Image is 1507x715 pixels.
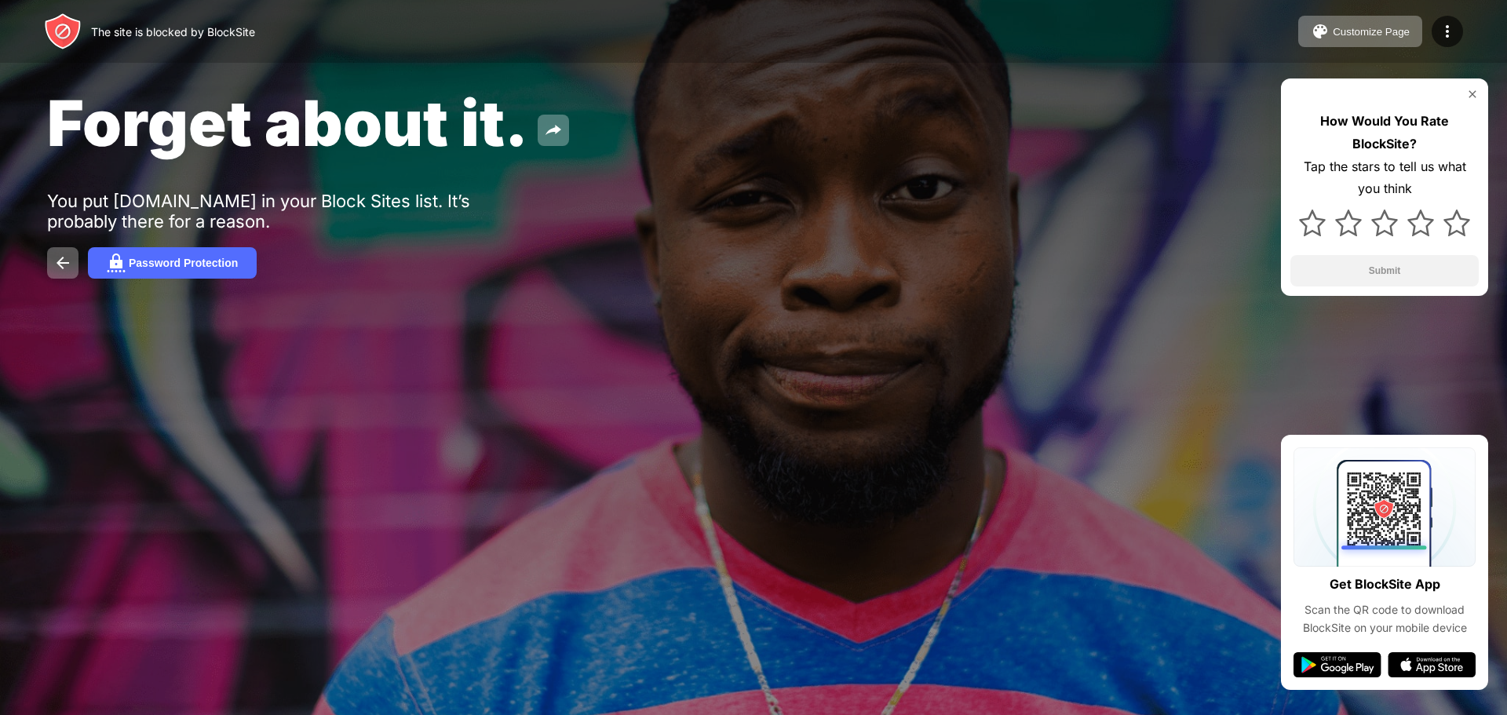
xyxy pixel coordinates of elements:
[1330,573,1440,596] div: Get BlockSite App
[1438,22,1457,41] img: menu-icon.svg
[129,257,238,269] div: Password Protection
[1443,210,1470,236] img: star.svg
[1299,210,1326,236] img: star.svg
[1335,210,1362,236] img: star.svg
[44,13,82,50] img: header-logo.svg
[53,254,72,272] img: back.svg
[1298,16,1422,47] button: Customize Page
[47,191,532,232] div: You put [DOMAIN_NAME] in your Block Sites list. It’s probably there for a reason.
[47,85,528,161] span: Forget about it.
[544,121,563,140] img: share.svg
[1371,210,1398,236] img: star.svg
[1294,447,1476,567] img: qrcode.svg
[1294,601,1476,637] div: Scan the QR code to download BlockSite on your mobile device
[91,25,255,38] div: The site is blocked by BlockSite
[1294,652,1381,677] img: google-play.svg
[1311,22,1330,41] img: pallet.svg
[1407,210,1434,236] img: star.svg
[1290,110,1479,155] div: How Would You Rate BlockSite?
[1290,255,1479,286] button: Submit
[1466,88,1479,100] img: rate-us-close.svg
[88,247,257,279] button: Password Protection
[1290,155,1479,201] div: Tap the stars to tell us what you think
[107,254,126,272] img: password.svg
[1388,652,1476,677] img: app-store.svg
[1333,26,1410,38] div: Customize Page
